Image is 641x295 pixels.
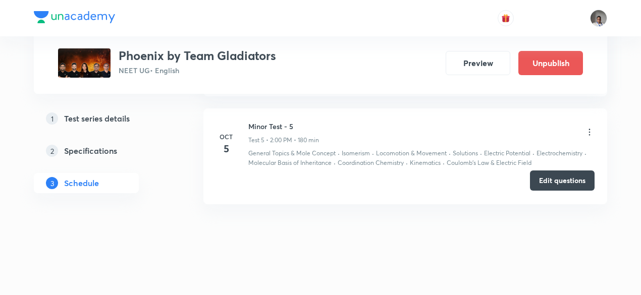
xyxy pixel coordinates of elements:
h5: Schedule [64,177,99,189]
p: 1 [46,112,58,125]
p: Isomerism [342,149,370,158]
div: · [406,158,408,167]
h6: Minor Test - 5 [248,121,319,132]
p: Coulomb's Law & Electric Field [447,158,531,167]
button: Unpublish [518,51,583,75]
div: · [532,149,535,158]
a: Company Logo [34,11,115,26]
div: · [443,158,445,167]
p: NEET UG • English [119,65,276,76]
h5: Test series details [64,112,130,125]
a: 1Test series details [34,108,171,129]
a: 2Specifications [34,141,171,161]
p: General Topics & Mole Concept [248,149,336,158]
p: Kinematics [410,158,441,167]
p: Solutions [453,149,478,158]
h3: Phoenix by Team Gladiators [119,48,276,63]
div: · [334,158,336,167]
div: · [584,149,586,158]
div: · [372,149,374,158]
p: Molecular Basis of Inheritance [248,158,332,167]
div: · [338,149,340,158]
h6: Oct [216,132,236,141]
h4: 5 [216,141,236,156]
div: · [480,149,482,158]
button: avatar [498,10,514,26]
div: · [449,149,451,158]
img: 2fac6579b6044dbab2792bd9538eda27.png [58,48,111,78]
p: Test 5 • 2:00 PM • 180 min [248,136,319,145]
img: Company Logo [34,11,115,23]
p: Electrochemistry [537,149,582,158]
h5: Specifications [64,145,117,157]
p: 2 [46,145,58,157]
img: Vikram Mathur [590,10,607,27]
p: Coordination Chemistry [338,158,404,167]
p: Locomotion & Movement [376,149,447,158]
p: 3 [46,177,58,189]
img: avatar [501,14,510,23]
button: Preview [446,51,510,75]
button: Edit questions [530,170,595,191]
p: Electric Potential [484,149,530,158]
